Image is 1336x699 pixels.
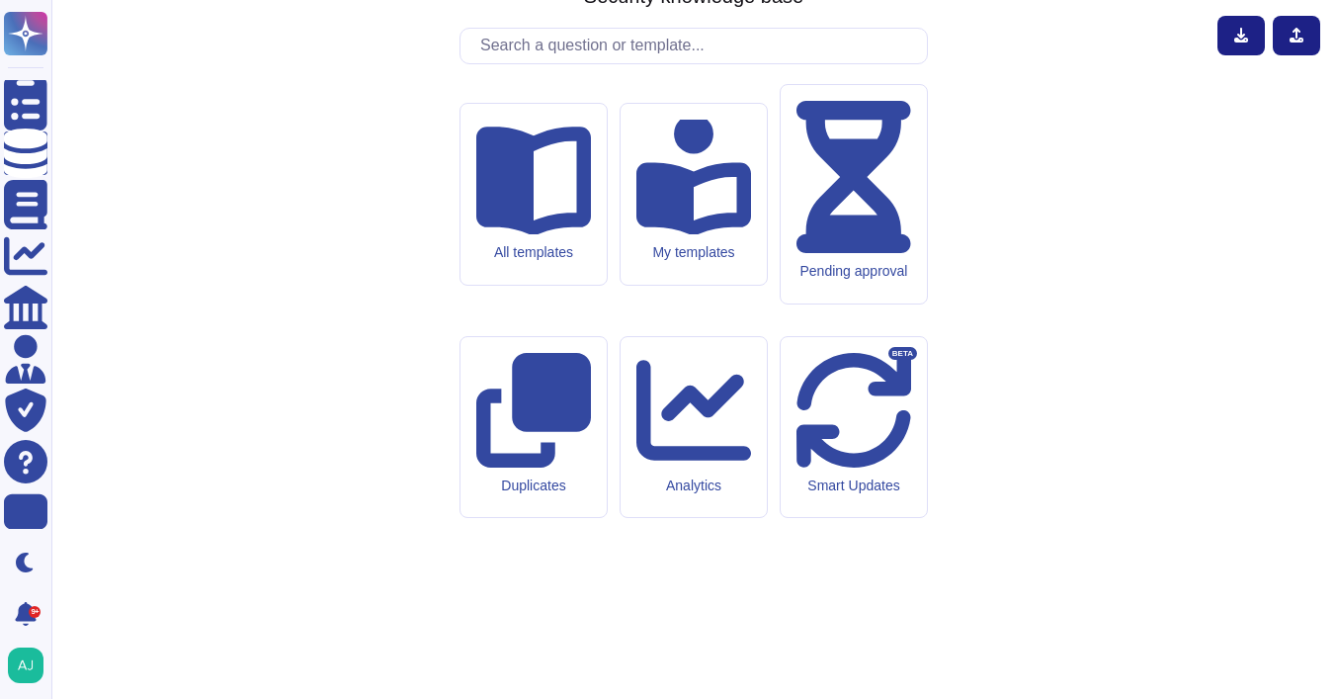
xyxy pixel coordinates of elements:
[476,478,591,494] div: Duplicates
[8,648,43,683] img: user
[4,644,57,687] button: user
[470,29,927,63] input: Search a question or template...
[636,244,751,261] div: My templates
[796,263,911,280] div: Pending approval
[476,244,591,261] div: All templates
[796,478,911,494] div: Smart Updates
[29,606,41,618] div: 9+
[636,478,751,494] div: Analytics
[888,347,917,361] div: BETA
